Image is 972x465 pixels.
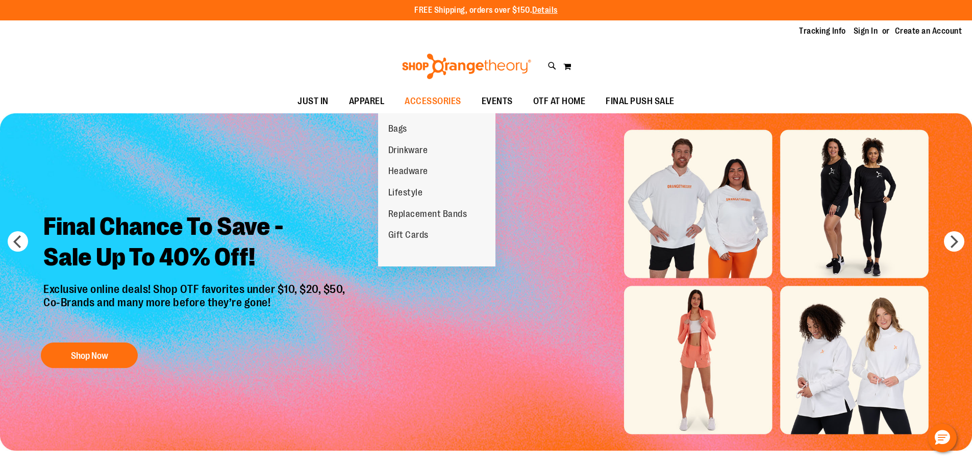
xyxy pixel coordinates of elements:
[414,5,558,16] p: FREE Shipping, orders over $150.
[799,26,846,37] a: Tracking Info
[388,166,428,179] span: Headware
[388,209,467,222] span: Replacement Bands
[595,90,685,113] a: FINAL PUSH SALE
[378,182,433,204] a: Lifestyle
[928,424,957,452] button: Hello, have a question? Let’s chat.
[297,90,329,113] span: JUST IN
[388,124,407,136] span: Bags
[41,342,138,368] button: Shop Now
[482,90,513,113] span: EVENTS
[287,90,339,113] a: JUST IN
[895,26,962,37] a: Create an Account
[349,90,385,113] span: APPAREL
[394,90,471,113] a: ACCESSORIES
[36,283,356,333] p: Exclusive online deals! Shop OTF favorites under $10, $20, $50, Co-Brands and many more before th...
[36,204,356,283] h2: Final Chance To Save - Sale Up To 40% Off!
[405,90,461,113] span: ACCESSORIES
[36,204,356,374] a: Final Chance To Save -Sale Up To 40% Off! Exclusive online deals! Shop OTF favorites under $10, $...
[606,90,675,113] span: FINAL PUSH SALE
[378,140,438,161] a: Drinkware
[532,6,558,15] a: Details
[8,231,28,252] button: prev
[388,187,423,200] span: Lifestyle
[388,230,429,242] span: Gift Cards
[378,161,438,182] a: Headware
[401,54,533,79] img: Shop Orangetheory
[388,145,428,158] span: Drinkware
[378,118,417,140] a: Bags
[854,26,878,37] a: Sign In
[471,90,523,113] a: EVENTS
[339,90,395,113] a: APPAREL
[944,231,964,252] button: next
[533,90,586,113] span: OTF AT HOME
[523,90,596,113] a: OTF AT HOME
[378,113,495,266] ul: ACCESSORIES
[378,225,439,246] a: Gift Cards
[378,204,478,225] a: Replacement Bands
